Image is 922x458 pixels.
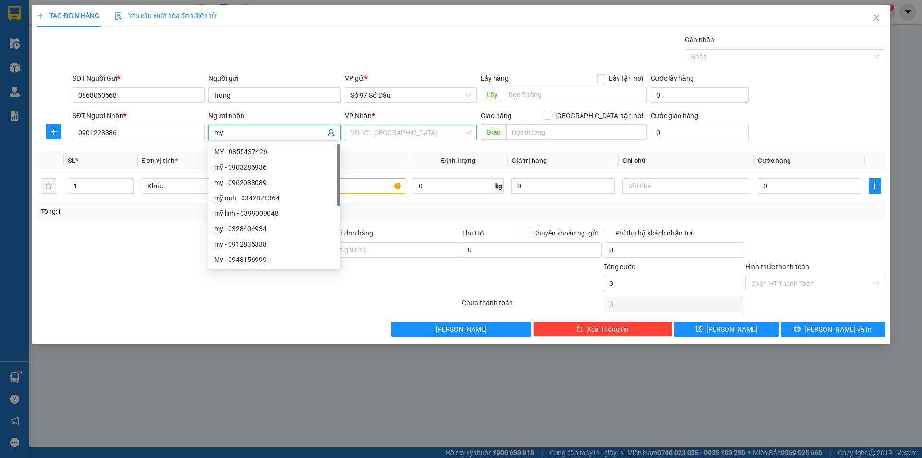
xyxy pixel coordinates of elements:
[651,74,694,82] label: Cước lấy hàng
[4,38,53,87] img: logo
[46,124,61,139] button: plus
[481,124,506,140] span: Giao
[115,12,216,20] span: Yêu cầu xuất hóa đơn điện tử
[37,12,99,20] span: TẠO ĐƠN HÀNG
[794,325,801,333] span: printer
[208,221,340,236] div: my - 0328404934
[214,177,335,188] div: my - 0962088089
[68,157,75,164] span: SL
[208,144,340,160] div: MY - 0855437426
[611,228,697,238] span: Phí thu hộ khách nhận trả
[214,208,335,219] div: mỹ linh - 0399009048
[208,252,340,267] div: My - 0943156999
[781,322,885,337] button: printer[PERSON_NAME] và In
[60,8,132,39] strong: CHUYỂN PHÁT NHANH VIP ANH HUY
[208,236,340,252] div: my - 0912835338
[863,5,890,32] button: Close
[208,73,340,84] div: Người gửi
[503,87,647,102] input: Dọc đường
[208,190,340,206] div: mỹ anh - 0342878364
[461,297,603,314] div: Chưa thanh toán
[758,157,791,164] span: Cước hàng
[142,157,178,164] span: Đơn vị tính
[436,324,487,334] span: [PERSON_NAME]
[277,178,405,194] input: VD: Bàn, Ghế
[41,178,56,194] button: delete
[804,324,872,334] span: [PERSON_NAME] và In
[73,73,205,84] div: SĐT Người Gửi
[208,206,340,221] div: mỹ linh - 0399009048
[511,178,615,194] input: 0
[481,112,511,120] span: Giao hàng
[54,41,137,75] span: Chuyển phát nhanh: [GEOGRAPHIC_DATA] - [GEOGRAPHIC_DATA]
[214,223,335,234] div: my - 0328404934
[745,263,809,271] label: Hình thức thanh toán
[345,112,372,120] span: VP Nhận
[462,229,484,237] span: Thu Hộ
[873,14,880,22] span: close
[506,124,647,140] input: Dọc đường
[706,324,758,334] span: [PERSON_NAME]
[869,178,881,194] button: plus
[533,322,673,337] button: deleteXóa Thông tin
[651,125,749,140] input: Cước giao hàng
[37,12,44,19] span: plus
[551,111,647,121] span: [GEOGRAPHIC_DATA] tận nơi
[147,179,264,193] span: Khác
[441,157,475,164] span: Định lượng
[41,206,356,217] div: Tổng: 1
[696,325,703,333] span: save
[115,12,122,20] img: icon
[619,151,754,170] th: Ghi chú
[208,175,340,190] div: my - 0962088089
[481,87,503,102] span: Lấy
[651,112,698,120] label: Cước giao hàng
[587,324,629,334] span: Xóa Thông tin
[576,325,583,333] span: delete
[869,182,881,190] span: plus
[604,263,635,271] span: Tổng cước
[214,147,335,157] div: MY - 0855437426
[320,229,373,237] label: Ghi chú đơn hàng
[674,322,778,337] button: save[PERSON_NAME]
[651,87,749,103] input: Cước lấy hàng
[328,129,335,136] span: user-add
[391,322,531,337] button: [PERSON_NAME]
[685,36,714,44] label: Gán nhãn
[73,111,205,121] div: SĐT Người Nhận
[605,73,647,84] span: Lấy tận nơi
[529,228,602,238] span: Chuyển khoản ng. gửi
[622,178,750,194] input: Ghi Chú
[214,254,335,265] div: My - 0943156999
[214,162,335,173] div: mỹ - 0903286936
[320,242,460,258] input: Ghi chú đơn hàng
[494,178,504,194] span: kg
[214,193,335,203] div: mỹ anh - 0342878364
[208,111,340,121] div: Người nhận
[208,160,340,175] div: mỹ - 0903286936
[351,88,471,102] span: Số 97 Sở Dầu
[511,157,547,164] span: Giá trị hàng
[345,73,477,84] div: VP gửi
[214,239,335,249] div: my - 0912835338
[481,74,509,82] span: Lấy hàng
[47,128,61,136] span: plus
